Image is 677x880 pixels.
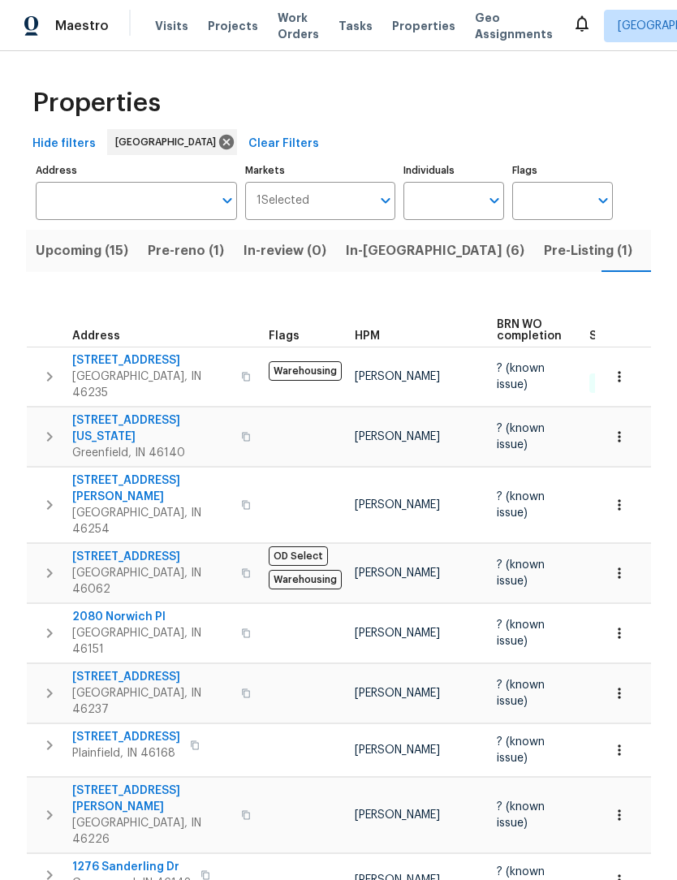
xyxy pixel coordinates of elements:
span: Upcoming (15) [36,239,128,262]
span: [STREET_ADDRESS][PERSON_NAME] [72,472,231,505]
span: Plainfield, IN 46168 [72,745,180,761]
span: Properties [32,95,161,111]
span: Pre-reno (1) [148,239,224,262]
span: [STREET_ADDRESS][PERSON_NAME] [72,783,231,815]
span: Hide filters [32,134,96,154]
span: [PERSON_NAME] [355,371,440,382]
span: ? (known issue) [497,363,545,390]
span: [PERSON_NAME] [355,688,440,699]
button: Open [483,189,506,212]
span: ? (known issue) [497,679,545,707]
span: ? (known issue) [497,491,545,519]
span: 1 Selected [257,194,309,208]
span: Geo Assignments [475,10,553,42]
span: [GEOGRAPHIC_DATA], IN 46062 [72,565,231,597]
span: OD Select [269,546,328,566]
label: Individuals [403,166,504,175]
button: Clear Filters [242,129,326,159]
span: ? (known issue) [497,801,545,829]
span: Projects [208,18,258,34]
span: [PERSON_NAME] [355,567,440,579]
span: Flags [269,330,300,342]
span: In-[GEOGRAPHIC_DATA] (6) [346,239,524,262]
span: [GEOGRAPHIC_DATA], IN 46151 [72,625,231,658]
span: Tasks [338,20,373,32]
span: ? (known issue) [497,736,545,764]
label: Markets [245,166,396,175]
span: [PERSON_NAME] [355,809,440,821]
span: [PERSON_NAME] [355,431,440,442]
span: ? (known issue) [497,619,545,647]
span: [GEOGRAPHIC_DATA], IN 46254 [72,505,231,537]
span: Warehousing [269,361,342,381]
span: [GEOGRAPHIC_DATA], IN 46226 [72,815,231,848]
label: Flags [512,166,613,175]
button: Hide filters [26,129,102,159]
span: Summary [589,330,642,342]
span: 2080 Norwich Pl [72,609,231,625]
span: [STREET_ADDRESS] [72,729,180,745]
span: Work Orders [278,10,319,42]
button: Open [216,189,239,212]
span: [GEOGRAPHIC_DATA], IN 46237 [72,685,231,718]
span: Greenfield, IN 46140 [72,445,231,461]
span: [GEOGRAPHIC_DATA] [115,134,222,150]
span: 1276 Sanderling Dr [72,859,191,875]
span: Visits [155,18,188,34]
span: Warehousing [269,570,342,589]
span: Maestro [55,18,109,34]
div: [GEOGRAPHIC_DATA] [107,129,237,155]
span: [STREET_ADDRESS][US_STATE] [72,412,231,445]
span: BRN WO completion [497,319,562,342]
span: Clear Filters [248,134,319,154]
span: HPM [355,330,380,342]
span: [PERSON_NAME] [355,628,440,639]
label: Address [36,166,237,175]
span: Pre-Listing (1) [544,239,632,262]
span: [PERSON_NAME] [355,499,440,511]
span: [STREET_ADDRESS] [72,669,231,685]
span: Address [72,330,120,342]
span: In-review (0) [244,239,326,262]
span: [STREET_ADDRESS] [72,352,231,369]
span: [STREET_ADDRESS] [72,549,231,565]
span: 1 Done [591,377,636,390]
span: ? (known issue) [497,559,545,587]
span: ? (known issue) [497,423,545,451]
span: [PERSON_NAME] [355,744,440,756]
button: Open [592,189,614,212]
button: Open [374,189,397,212]
span: Properties [392,18,455,34]
span: [GEOGRAPHIC_DATA], IN 46235 [72,369,231,401]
